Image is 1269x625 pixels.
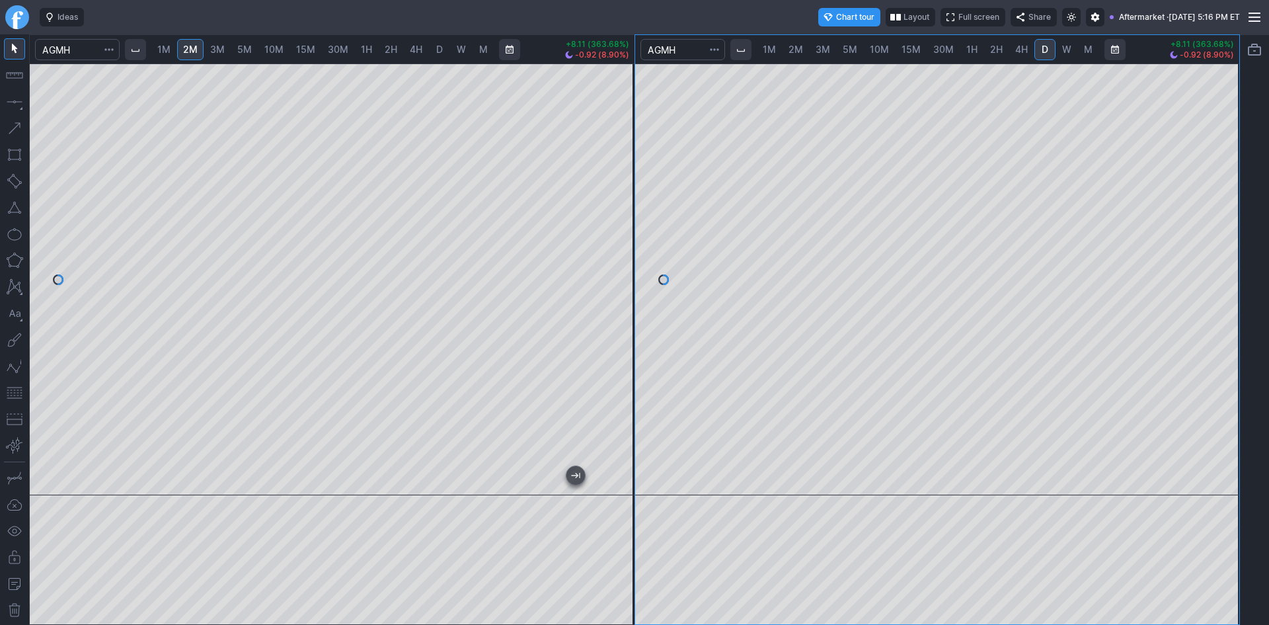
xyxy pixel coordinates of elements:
button: Share [1011,8,1057,26]
button: Add note [4,573,25,595]
span: 5M [237,44,252,55]
button: Position [4,409,25,430]
p: +8.11 (363.68%) [1170,40,1234,48]
button: Hide drawings [4,521,25,542]
button: Arrow [4,118,25,139]
span: M [1084,44,1093,55]
span: Full screen [958,11,999,24]
a: 10M [864,39,895,60]
a: M [473,39,494,60]
a: 1H [960,39,983,60]
span: 30M [933,44,954,55]
button: XABCD [4,276,25,298]
button: Elliott waves [4,356,25,377]
span: Layout [904,11,929,24]
span: Chart tour [836,11,874,24]
button: Mouse [4,38,25,60]
button: Interval [730,39,751,60]
button: Range [499,39,520,60]
a: 3M [204,39,231,60]
a: 2H [984,39,1009,60]
a: 30M [322,39,354,60]
span: [DATE] 5:16 PM ET [1169,11,1240,24]
a: 5M [837,39,863,60]
span: W [1062,44,1071,55]
span: Ideas [58,11,78,24]
button: Portfolio watchlist [1244,39,1265,60]
button: Anchored VWAP [4,435,25,456]
a: 5M [231,39,258,60]
a: 4H [404,39,428,60]
span: 1H [966,44,978,55]
a: 1M [151,39,176,60]
span: 1H [361,44,372,55]
button: Rotated rectangle [4,171,25,192]
button: Drawings autosave: Off [4,494,25,515]
span: -0.92 (8.90%) [1180,51,1234,59]
button: Settings [1086,8,1104,26]
a: 4H [1009,39,1034,60]
button: Chart tour [818,8,880,26]
button: Interval [125,39,146,60]
a: 1H [355,39,378,60]
span: 15M [902,44,921,55]
span: D [436,44,443,55]
a: D [429,39,450,60]
button: Text [4,303,25,324]
span: 4H [1015,44,1028,55]
input: Search [640,39,725,60]
span: 2M [788,44,803,55]
a: 30M [927,39,960,60]
button: Rectangle [4,144,25,165]
a: 15M [896,39,927,60]
span: D [1042,44,1048,55]
button: Full screen [941,8,1005,26]
button: Toggle light mode [1062,8,1081,26]
a: 2H [379,39,403,60]
button: Remove all drawings [4,600,25,621]
span: W [457,44,466,55]
a: W [1056,39,1077,60]
span: -0.92 (8.90%) [575,51,629,59]
span: 2H [990,44,1003,55]
span: M [479,44,488,55]
button: Drawing mode: Single [4,468,25,489]
a: 10M [258,39,289,60]
span: 10M [870,44,889,55]
span: 1M [157,44,171,55]
a: 15M [290,39,321,60]
span: 3M [210,44,225,55]
a: Finviz.com [5,5,29,29]
button: Search [705,39,724,60]
a: 3M [810,39,836,60]
button: Search [100,39,118,60]
span: 30M [328,44,348,55]
button: Ellipse [4,224,25,245]
button: Layout [886,8,935,26]
span: Aftermarket · [1119,11,1169,24]
a: D [1034,39,1056,60]
button: Ideas [40,8,84,26]
span: 5M [843,44,857,55]
span: 15M [296,44,315,55]
a: M [1078,39,1099,60]
button: Horizontal line [4,91,25,112]
button: Jump to the most recent bar [566,466,585,485]
button: Fibonacci retracements [4,382,25,403]
a: 2M [783,39,809,60]
span: 10M [264,44,284,55]
a: 2M [177,39,204,60]
button: Brush [4,329,25,351]
button: Triangle [4,197,25,218]
p: +8.11 (363.68%) [565,40,629,48]
button: Range [1104,39,1126,60]
input: Search [35,39,120,60]
a: W [451,39,472,60]
span: 3M [816,44,830,55]
a: 1M [757,39,782,60]
button: Measure [4,65,25,86]
span: 2M [183,44,198,55]
button: Lock drawings [4,547,25,568]
button: Polygon [4,250,25,271]
span: 2H [385,44,397,55]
